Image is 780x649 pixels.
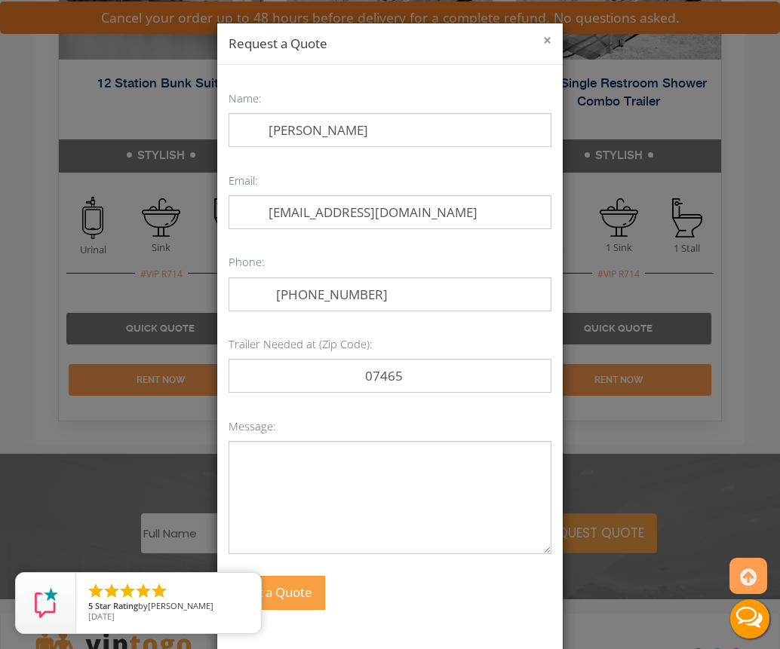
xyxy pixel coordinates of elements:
[148,600,213,611] span: [PERSON_NAME]
[88,611,115,622] span: [DATE]
[229,333,373,355] label: Trailer Needed at (Zip Code):
[95,600,138,611] span: Star Rating
[118,582,137,600] li: 
[87,582,105,600] li: 
[229,87,262,109] label: Name:
[88,602,249,612] span: by
[720,589,780,649] button: Live Chat
[229,576,325,610] button: Get a Quote
[88,600,93,611] span: 5
[31,588,61,618] img: Review Rating
[229,35,551,53] h4: Request a Quote
[229,415,276,437] label: Message:
[229,170,258,191] label: Email:
[150,582,168,600] li: 
[229,251,265,273] label: Phone:
[134,582,152,600] li: 
[543,33,551,48] button: ×
[103,582,121,600] li: 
